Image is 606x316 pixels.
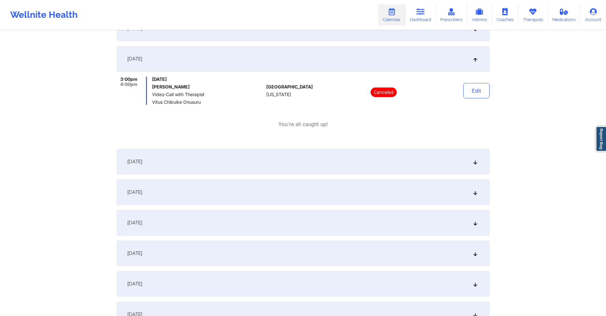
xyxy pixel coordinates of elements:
[152,84,264,89] h6: [PERSON_NAME]
[378,4,405,25] a: Calendar
[120,77,137,82] span: 3:00pm
[266,92,291,97] span: [US_STATE]
[580,4,606,25] a: Account
[371,88,397,97] p: Canceled
[152,100,264,105] span: Vitus Chibuike Onusuru
[127,189,142,195] span: [DATE]
[120,82,137,87] span: 4:00pm
[152,92,264,97] span: Video-Call with Therapist
[492,4,518,25] a: Coaches
[127,250,142,256] span: [DATE]
[127,220,142,226] span: [DATE]
[467,4,492,25] a: Admins
[266,84,313,89] span: [GEOGRAPHIC_DATA]
[127,158,142,165] span: [DATE]
[596,126,606,151] a: Report Bug
[405,4,436,25] a: Dashboard
[152,77,264,82] span: [DATE]
[436,4,467,25] a: Prescribers
[548,4,581,25] a: Medications
[278,121,328,128] p: You're all caught up!
[127,56,142,62] span: [DATE]
[463,83,490,98] button: Edit
[127,281,142,287] span: [DATE]
[518,4,548,25] a: Therapists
